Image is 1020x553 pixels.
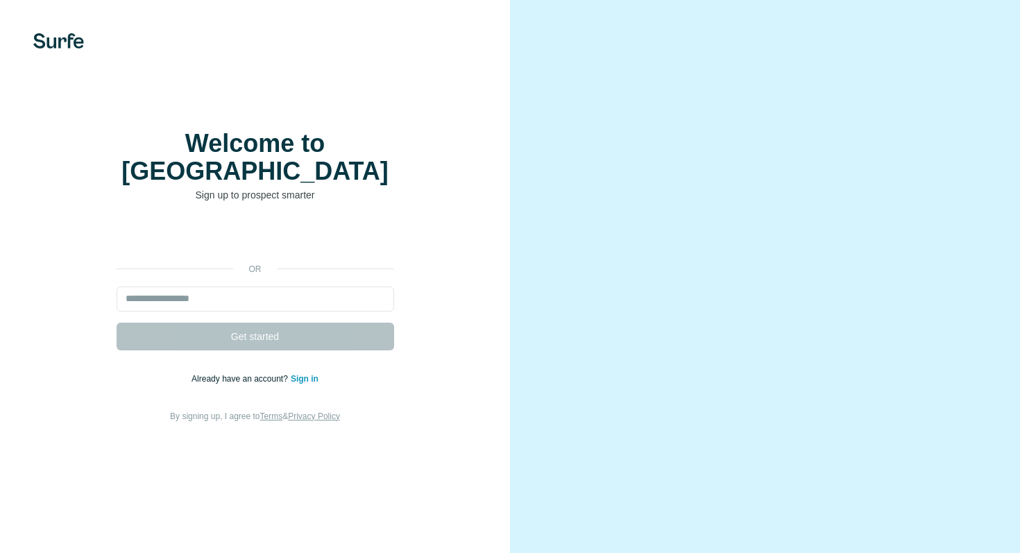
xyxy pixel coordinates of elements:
span: Already have an account? [192,374,291,384]
a: Privacy Policy [288,411,340,421]
img: Surfe's logo [33,33,84,49]
p: or [233,263,278,275]
p: Sign up to prospect smarter [117,188,394,202]
a: Sign in [291,374,318,384]
span: By signing up, I agree to & [170,411,340,421]
h1: Welcome to [GEOGRAPHIC_DATA] [117,130,394,185]
iframe: Sign in with Google Button [110,223,401,253]
a: Terms [260,411,283,421]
